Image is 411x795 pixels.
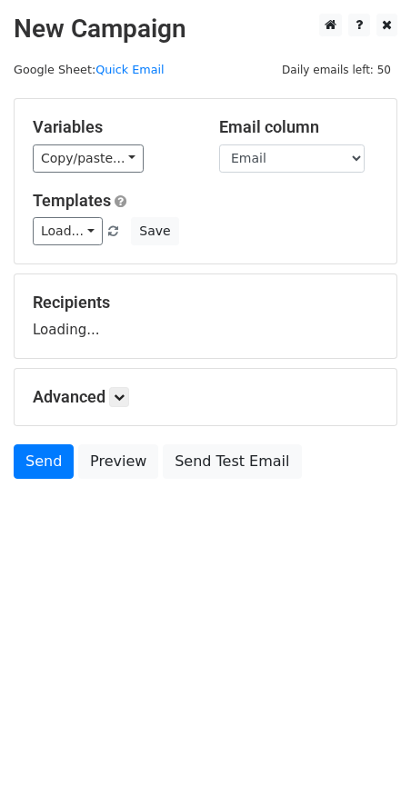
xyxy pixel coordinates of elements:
div: Loading... [33,293,378,340]
a: Preview [78,444,158,479]
a: Send [14,444,74,479]
a: Daily emails left: 50 [276,63,397,76]
h5: Email column [219,117,378,137]
h2: New Campaign [14,14,397,45]
a: Copy/paste... [33,144,144,173]
span: Daily emails left: 50 [276,60,397,80]
a: Quick Email [95,63,164,76]
small: Google Sheet: [14,63,165,76]
h5: Advanced [33,387,378,407]
h5: Recipients [33,293,378,313]
h5: Variables [33,117,192,137]
a: Send Test Email [163,444,301,479]
a: Templates [33,191,111,210]
a: Load... [33,217,103,245]
button: Save [131,217,178,245]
